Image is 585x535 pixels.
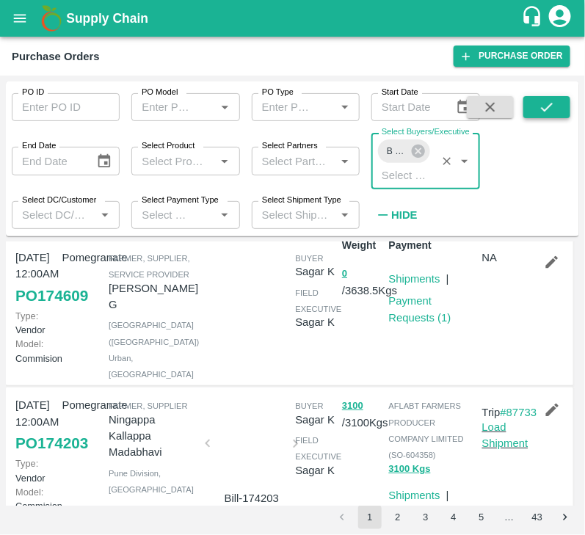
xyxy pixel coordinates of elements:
[15,485,57,513] p: Commision
[414,506,437,529] button: Go to page 3
[442,506,465,529] button: Go to page 4
[382,126,470,138] label: Select Buyers/Executive
[16,205,91,225] input: Select DC/Customer
[389,295,451,323] a: Payment Requests (1)
[521,5,547,32] div: customer-support
[109,280,198,313] p: [PERSON_NAME] G
[342,266,347,283] button: 0
[215,152,234,171] button: Open
[501,407,537,418] a: #87733
[389,401,464,459] span: AFLABT FARMERS PRODUCER COMPANY LIMITED (SO-604358)
[214,490,289,506] p: Bill-174203
[482,404,537,421] p: Trip
[62,397,103,413] p: Pomegranate
[15,250,57,283] p: [DATE] 12:00AM
[482,250,523,266] p: NA
[256,151,331,170] input: Select Partners
[342,397,383,431] p: / 3100 Kgs
[90,148,118,175] button: Choose date
[12,147,84,175] input: End Date
[37,4,66,33] img: logo
[295,288,341,313] span: field executive
[295,401,323,410] span: buyer
[295,412,336,428] p: Sagar K
[109,254,190,279] span: Farmer, Supplier, Service Provider
[136,98,192,117] input: Enter PO Model
[22,140,56,152] label: End Date
[142,87,178,98] label: PO Model
[440,265,449,287] div: |
[553,506,577,529] button: Go to next page
[437,151,457,171] button: Clear
[109,321,199,379] span: [GEOGRAPHIC_DATA] ([GEOGRAPHIC_DATA]) Urban , [GEOGRAPHIC_DATA]
[66,8,521,29] a: Supply Chain
[389,489,440,501] a: Shipments
[15,430,88,456] a: PO174203
[262,194,341,206] label: Select Shipment Type
[142,194,219,206] label: Select Payment Type
[371,203,421,228] button: Hide
[15,456,57,484] p: Vendor
[358,506,382,529] button: page 1
[15,487,43,498] span: Model:
[12,47,100,66] div: Purchase Orders
[215,205,234,225] button: Open
[335,98,355,117] button: Open
[547,3,573,34] div: account of current user
[455,152,474,171] button: Open
[15,283,88,309] a: PO174609
[295,436,341,461] span: field executive
[66,11,148,26] b: Supply Chain
[335,152,355,171] button: Open
[378,139,429,163] div: B [PERSON_NAME]
[454,46,570,67] a: Purchase Order
[262,140,318,152] label: Select Partners
[136,205,192,225] input: Select Payment Type
[95,205,115,225] button: Open
[526,506,549,529] button: Go to page 43
[335,205,355,225] button: Open
[295,263,336,280] p: Sagar K
[389,273,440,285] a: Shipments
[109,401,188,410] span: Farmer, Supplier
[109,412,196,461] p: Ningappa Kallappa Madabhavi
[15,397,57,430] p: [DATE] 12:00AM
[295,254,323,263] span: buyer
[295,314,341,330] p: Sagar K
[62,250,103,266] p: Pomegranate
[109,469,194,494] span: Pune Division , [GEOGRAPHIC_DATA]
[386,506,410,529] button: Go to page 2
[328,506,579,529] nav: pagination navigation
[22,194,96,206] label: Select DC/Customer
[342,265,383,299] p: / 3638.5 Kgs
[378,144,414,159] span: B [PERSON_NAME]
[3,1,37,35] button: open drawer
[371,93,444,121] input: Start Date
[142,140,195,152] label: Select Product
[295,462,341,478] p: Sagar K
[15,338,43,349] span: Model:
[22,87,44,98] label: PO ID
[215,98,234,117] button: Open
[262,87,294,98] label: PO Type
[391,209,417,221] strong: Hide
[256,98,312,117] input: Enter PO Type
[15,310,38,321] span: Type:
[15,309,57,337] p: Vendor
[136,151,211,170] input: Select Product
[450,93,478,121] button: Choose date
[382,87,418,98] label: Start Date
[15,458,38,469] span: Type:
[498,511,521,525] div: …
[15,337,57,365] p: Commision
[256,205,331,225] input: Select Shipment Type
[389,461,431,478] button: 3100 Kgs
[12,93,120,121] input: Enter PO ID
[470,506,493,529] button: Go to page 5
[342,398,363,415] button: 3100
[376,165,432,184] input: Select Buyers/Executive
[440,481,449,503] div: |
[482,421,528,449] a: Load Shipment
